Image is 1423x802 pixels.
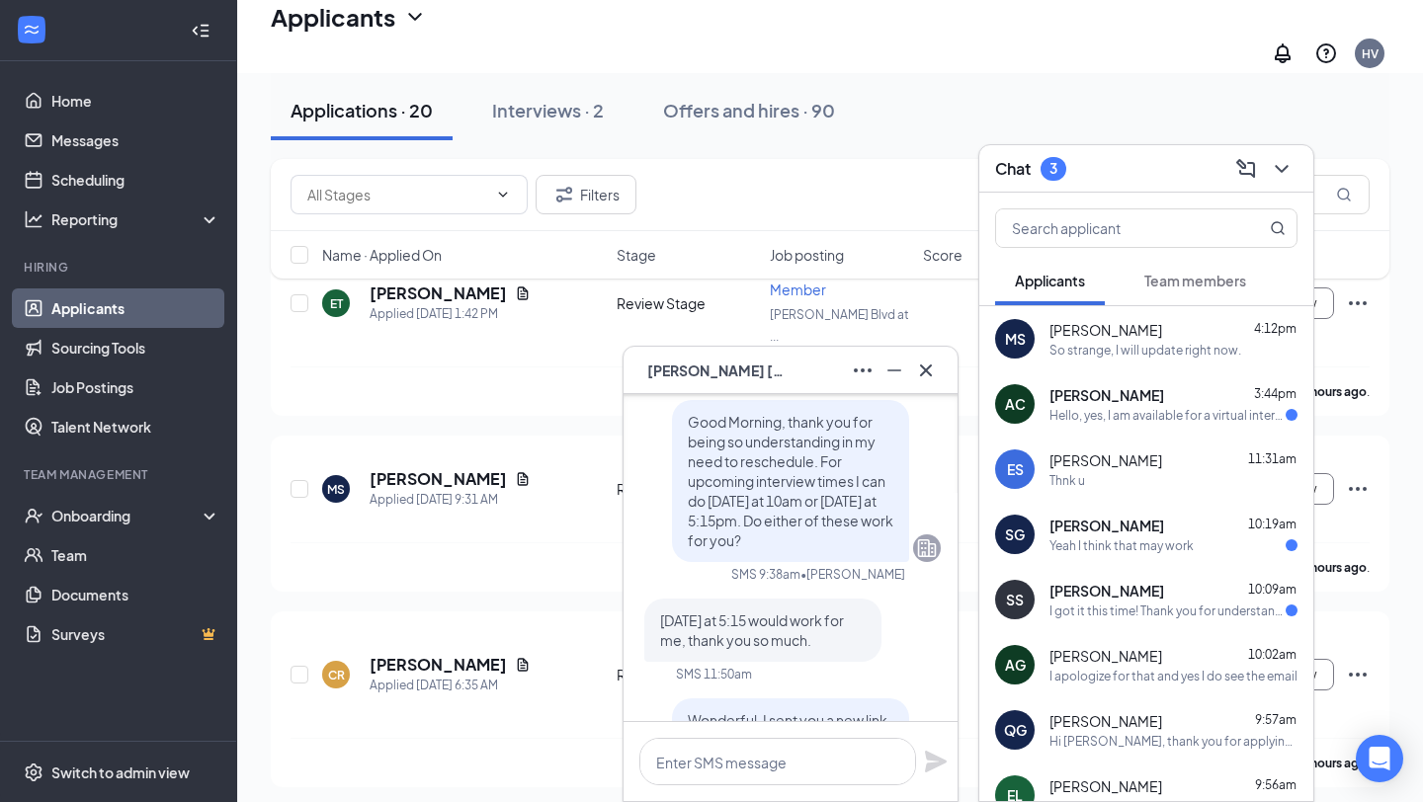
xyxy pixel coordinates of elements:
span: 9:57am [1255,712,1297,727]
span: Applicants [1015,272,1085,289]
span: [PERSON_NAME] Blvd at ... [770,307,909,344]
b: 10 hours ago [1295,756,1367,770]
div: Applications · 20 [291,98,433,122]
span: 4:12pm [1254,321,1297,336]
span: Stage [617,245,656,265]
a: Home [51,81,220,120]
h5: [PERSON_NAME] [370,468,507,490]
b: 7 hours ago [1301,560,1367,575]
span: Name · Applied On [322,245,442,265]
b: 3 hours ago [1301,384,1367,399]
div: Interviews · 2 [492,98,604,122]
svg: MagnifyingGlass [1336,187,1352,202]
div: MS [327,481,345,498]
svg: Filter [552,183,576,206]
span: [PERSON_NAME] [1049,320,1162,340]
div: CR [328,667,345,683]
button: Ellipses [847,355,879,386]
span: [PERSON_NAME] [1049,516,1164,535]
input: Search applicant [996,209,1230,247]
div: SMS 11:50am [676,666,752,682]
div: 3 [1049,160,1057,177]
div: SG [1005,524,1025,544]
h3: Chat [995,158,1031,180]
svg: ComposeMessage [1234,157,1258,181]
svg: Document [515,471,531,487]
span: Team members [1144,272,1246,289]
a: Talent Network [51,407,220,446]
div: So strange, I will update right now. [1049,342,1241,359]
svg: QuestionInfo [1314,41,1338,65]
svg: Analysis [24,209,43,229]
span: [PERSON_NAME] [1049,385,1164,405]
div: Offers and hires · 90 [663,98,835,122]
a: Scheduling [51,160,220,200]
a: Job Postings [51,367,220,407]
a: Sourcing Tools [51,328,220,367]
svg: Ellipses [851,359,875,382]
svg: MagnifyingGlass [1270,220,1286,236]
svg: ChevronDown [403,5,427,29]
div: Open Intercom Messenger [1356,735,1403,782]
span: Good Morning, thank you for being so understanding in my need to reschedule. For upcoming intervi... [688,413,893,549]
svg: Notifications [1271,41,1295,65]
div: I got it this time! Thank you for understanding and sending it to the new email! [1049,602,1286,619]
span: • [PERSON_NAME] [800,566,905,583]
div: Review Stage [617,479,758,499]
div: Applied [DATE] 1:42 PM [370,304,531,324]
a: Applicants [51,288,220,328]
span: [PERSON_NAME] [1049,776,1162,796]
span: [PERSON_NAME] [1049,450,1162,470]
span: 10:02am [1248,647,1297,662]
div: Applied [DATE] 9:31 AM [370,490,531,510]
div: Review Stage [617,293,758,313]
svg: Cross [914,359,938,382]
h5: [PERSON_NAME] [370,654,507,676]
svg: ChevronDown [495,187,511,202]
span: [PERSON_NAME] [1049,581,1164,601]
div: AC [1005,394,1026,414]
svg: UserCheck [24,506,43,525]
div: Team Management [24,466,216,483]
span: [PERSON_NAME] [1049,711,1162,731]
button: ComposeMessage [1230,153,1262,185]
button: Filter Filters [536,175,636,214]
div: Hello, yes, I am available for a virtual interview [DATE] at 4:15 pm thank you [1049,407,1286,424]
div: Hiring [24,259,216,276]
div: Reporting [51,209,221,229]
span: Job posting [770,245,844,265]
svg: Document [515,657,531,673]
svg: Plane [924,750,948,773]
span: 3:44pm [1254,386,1297,401]
div: I apologize for that and yes I do see the email [1049,668,1297,684]
svg: Ellipses [1346,477,1370,501]
span: Wonderful, I sent you a new link. Please let me know if for any reason you do not see it. [688,711,891,768]
div: Switch to admin view [51,762,190,782]
div: SMS 9:38am [731,566,800,583]
div: ES [1007,459,1024,479]
a: SurveysCrown [51,614,220,654]
button: ChevronDown [1266,153,1297,185]
div: Review Stage [617,665,758,684]
span: Score [923,245,963,265]
a: Team [51,535,220,575]
div: HV [1362,45,1379,62]
svg: WorkstreamLogo [22,20,42,40]
svg: Ellipses [1346,663,1370,686]
button: Cross [910,355,942,386]
div: AG [1005,655,1026,675]
a: Documents [51,575,220,614]
span: [PERSON_NAME] [PERSON_NAME] [647,360,786,381]
div: Yeah I think that may work [1049,537,1194,554]
span: 11:31am [1248,451,1297,466]
div: QG [1004,720,1027,740]
a: Messages [51,120,220,160]
span: [PERSON_NAME] [1049,646,1162,666]
svg: Company [915,536,939,560]
svg: Collapse [191,21,210,40]
span: 9:56am [1255,777,1297,792]
div: Hi [PERSON_NAME], thank you for applying to [DEMOGRAPHIC_DATA]-fil-A 80th & [PERSON_NAME]. Are yo... [1049,733,1297,750]
div: ET [330,295,343,312]
div: Applied [DATE] 6:35 AM [370,676,531,695]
